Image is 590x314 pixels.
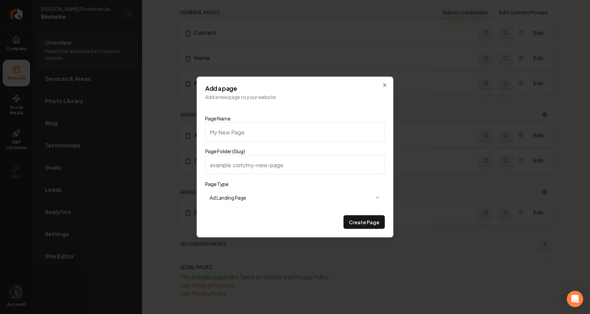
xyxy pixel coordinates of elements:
p: Add a new page to your website [205,94,385,100]
input: My New Page [205,123,385,142]
label: Page Folder (Slug) [205,148,245,154]
label: Page Name [205,115,230,122]
button: Create Page [343,215,385,229]
h2: Add a page [205,85,385,91]
input: example.com/my-new-page [205,155,385,174]
label: Page Type [205,181,228,187]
